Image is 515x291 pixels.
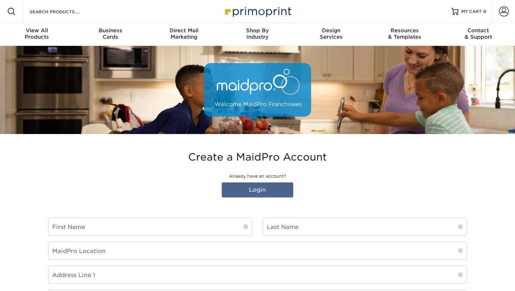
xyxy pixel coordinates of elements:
div: Services [294,27,368,40]
a: DesignServices [294,23,368,46]
span: Contact [441,27,515,34]
div: Cards [74,27,147,40]
span: Resources [368,27,442,34]
img: MaidPro [204,63,311,117]
p: Already have an account? [48,173,467,180]
div: & Templates [368,27,442,40]
a: Login [222,182,293,197]
a: Shop ByIndustry [221,23,294,46]
a: Contact& Support [441,23,515,46]
img: Primoprint [222,4,293,19]
a: Resources& Templates [368,23,442,46]
span: Direct Mail [147,27,221,34]
h3: Create a MaidPro Account [48,151,467,163]
a: BusinessCards [74,23,147,46]
div: & Support [441,27,515,40]
span: Shop By [221,27,294,34]
div: Marketing [147,27,221,40]
span: Business [74,27,147,34]
span: 0 [483,9,486,14]
div: Industry [221,27,294,40]
span: Design [294,27,368,34]
input: SEARCH PRODUCTS..... [29,7,99,16]
span: MY CART [461,9,482,15]
a: Direct MailMarketing [147,23,221,46]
